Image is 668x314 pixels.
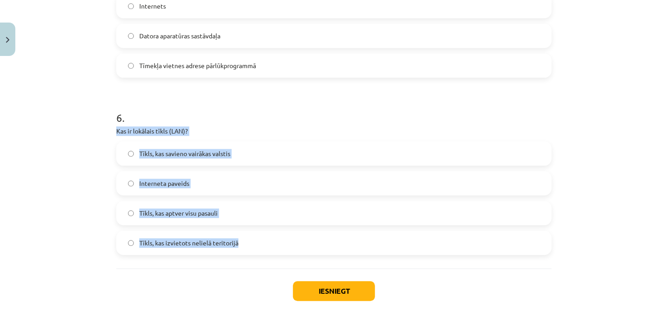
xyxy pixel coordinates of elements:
[139,179,189,188] span: Interneta paveids
[128,180,134,186] input: Interneta paveids
[139,238,238,248] span: Tīkls, kas izvietots nelielā teritorijā
[139,1,166,11] span: Internets
[116,96,552,124] h1: 6 .
[139,208,218,218] span: Tīkls, kas aptver visu pasauli
[6,37,9,43] img: icon-close-lesson-0947bae3869378f0d4975bcd49f059093ad1ed9edebbc8119c70593378902aed.svg
[128,63,134,69] input: Tīmekļa vietnes adrese pārlūkprogrammā
[139,149,230,158] span: Tīkls, kas savieno vairākas valstis
[128,240,134,246] input: Tīkls, kas izvietots nelielā teritorijā
[293,281,375,301] button: Iesniegt
[128,3,134,9] input: Internets
[128,151,134,157] input: Tīkls, kas savieno vairākas valstis
[139,61,256,70] span: Tīmekļa vietnes adrese pārlūkprogrammā
[128,33,134,39] input: Datora aparatūras sastāvdaļa
[116,126,552,136] p: Kas ir lokālais tīkls (LAN)?
[128,210,134,216] input: Tīkls, kas aptver visu pasauli
[139,31,220,41] span: Datora aparatūras sastāvdaļa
